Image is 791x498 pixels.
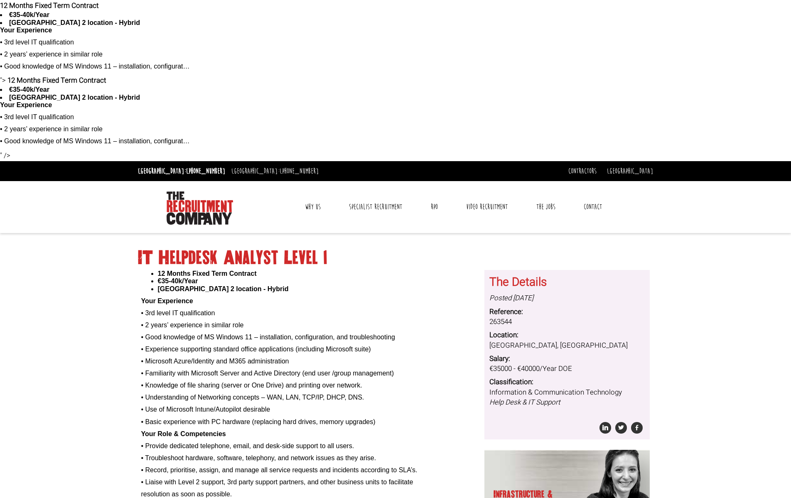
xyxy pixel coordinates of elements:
dt: Classification: [489,377,645,387]
a: The Jobs [530,196,562,217]
i: Help Desk & IT Support [489,397,560,407]
p: • Troubleshoot hardware, software, telephony, and network issues as they arise. [141,454,479,462]
p: • Basic experience with PC hardware (replacing hard drives, memory upgrades) [141,418,479,426]
i: Posted [DATE] [489,293,533,303]
strong: [GEOGRAPHIC_DATA] 2 location - Hybrid [158,285,289,292]
strong: 12 Months Fixed Term Contract [158,270,257,277]
h3: The Details [489,276,645,289]
strong: Your Experience [141,297,193,304]
dt: Location: [489,330,645,340]
p: • Use of Microsoft Intune/Autopilot desirable [141,406,479,413]
a: Contact [577,196,608,217]
a: RPO [425,196,444,217]
a: [GEOGRAPHIC_DATA] [607,167,653,176]
p: • 3rd level IT qualification [141,309,479,317]
p: • Familiarity with Microsoft Server and Active Directory (end user /group management) [141,370,479,377]
strong: €35-40k/Year [158,277,198,285]
p: resolution as soon as possible. [141,491,479,498]
li: [GEOGRAPHIC_DATA]: [136,164,227,178]
dd: [GEOGRAPHIC_DATA], [GEOGRAPHIC_DATA] [489,341,645,351]
p: • Microsoft Azure/Identity and M365 administration [141,358,479,365]
p: • Liaise with Level 2 support, 3rd party support partners, and other business units to facilitate [141,478,479,486]
a: Specialist Recruitment [343,196,408,217]
p: • Provide dedicated telephone, email, and desk-side support to all users. [141,442,479,450]
dt: Reference: [489,307,645,317]
dt: Salary: [489,354,645,364]
p: • Experience supporting standard office applications (including Microsoft suite) [141,346,479,353]
p: • 2 years’ experience in similar role [141,321,479,329]
strong: €35-40k/Year [9,11,49,18]
dd: €35000 - €40000/Year DOE [489,364,645,374]
a: Why Us [299,196,327,217]
strong: [GEOGRAPHIC_DATA] 2 location - Hybrid [9,19,140,26]
img: The Recruitment Company [167,191,233,225]
p: • Knowledge of file sharing (server or One Drive) and printing over network. [141,382,479,389]
a: [PHONE_NUMBER] [186,167,225,176]
a: [PHONE_NUMBER] [280,167,319,176]
a: Video Recruitment [460,196,514,217]
a: Contractors [568,167,597,176]
h1: IT Helpdesk Analyst Level 1 [138,250,653,265]
li: [GEOGRAPHIC_DATA]: [229,164,321,178]
p: • Record, prioritise, assign, and manage all service requests and incidents according to SLA’s. [141,466,479,474]
dd: Information & Communication Technology [489,388,645,408]
strong: [GEOGRAPHIC_DATA] 2 location - Hybrid [9,94,140,101]
strong: €35-40k/Year [9,86,49,93]
p: • Understanding of Networking concepts – WAN, LAN, TCP/IP, DHCP, DNS. [141,394,479,401]
dd: 263544 [489,317,645,327]
strong: 12 Months Fixed Term Contract [7,75,106,86]
strong: Your Role & Competencies [141,430,226,437]
p: • Good knowledge of MS Windows 11 – installation, configuration, and troubleshooting [141,334,479,341]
